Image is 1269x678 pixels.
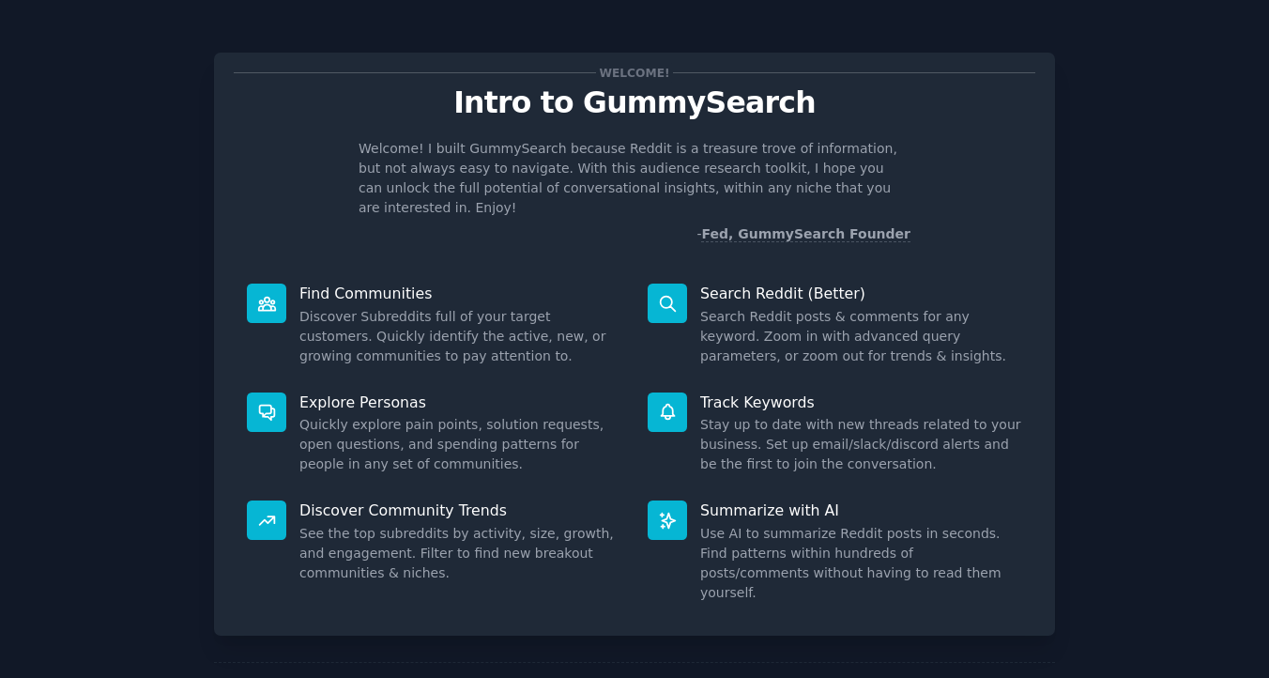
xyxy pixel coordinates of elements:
[359,139,910,218] p: Welcome! I built GummySearch because Reddit is a treasure trove of information, but not always ea...
[696,224,910,244] div: -
[299,524,621,583] dd: See the top subreddits by activity, size, growth, and engagement. Filter to find new breakout com...
[299,393,621,412] p: Explore Personas
[299,415,621,474] dd: Quickly explore pain points, solution requests, open questions, and spending patterns for people ...
[700,415,1022,474] dd: Stay up to date with new threads related to your business. Set up email/slack/discord alerts and ...
[299,501,621,520] p: Discover Community Trends
[701,226,910,242] a: Fed, GummySearch Founder
[700,524,1022,603] dd: Use AI to summarize Reddit posts in seconds. Find patterns within hundreds of posts/comments with...
[700,393,1022,412] p: Track Keywords
[299,284,621,303] p: Find Communities
[700,501,1022,520] p: Summarize with AI
[299,307,621,366] dd: Discover Subreddits full of your target customers. Quickly identify the active, new, or growing c...
[234,86,1035,119] p: Intro to GummySearch
[700,284,1022,303] p: Search Reddit (Better)
[700,307,1022,366] dd: Search Reddit posts & comments for any keyword. Zoom in with advanced query parameters, or zoom o...
[596,63,673,83] span: Welcome!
